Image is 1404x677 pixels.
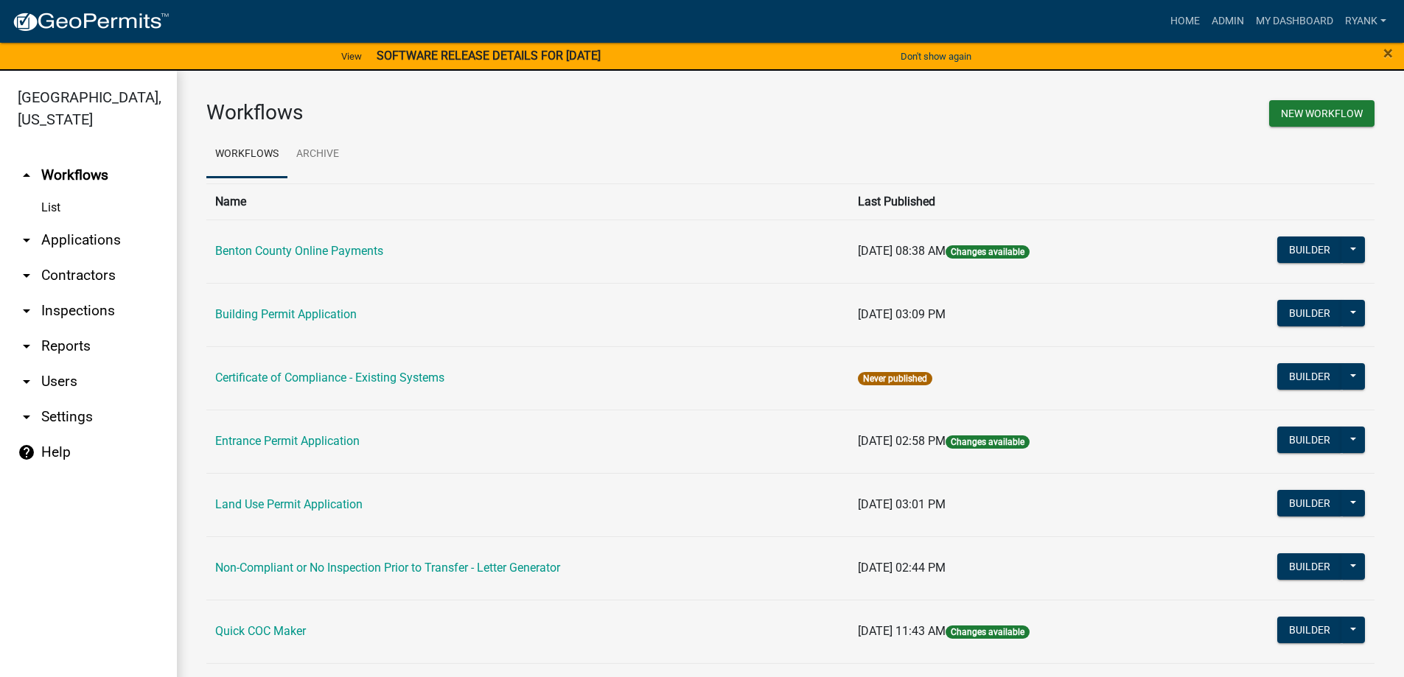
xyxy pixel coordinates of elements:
[215,434,360,448] a: Entrance Permit Application
[946,625,1030,639] span: Changes available
[215,307,357,321] a: Building Permit Application
[206,183,849,220] th: Name
[18,302,35,320] i: arrow_drop_down
[215,497,363,511] a: Land Use Permit Application
[849,183,1185,220] th: Last Published
[1383,43,1393,63] span: ×
[1269,100,1375,127] button: New Workflow
[215,624,306,638] a: Quick COC Maker
[858,372,932,385] span: Never published
[1339,7,1392,35] a: RyanK
[1277,363,1342,390] button: Builder
[18,337,35,355] i: arrow_drop_down
[858,307,946,321] span: [DATE] 03:09 PM
[1383,44,1393,62] button: Close
[18,267,35,284] i: arrow_drop_down
[946,435,1030,449] span: Changes available
[377,49,601,63] strong: SOFTWARE RELEASE DETAILS FOR [DATE]
[858,561,946,575] span: [DATE] 02:44 PM
[18,166,35,184] i: arrow_drop_up
[1277,553,1342,580] button: Builder
[18,373,35,390] i: arrow_drop_down
[1277,236,1342,263] button: Builder
[18,443,35,461] i: help
[335,44,368,69] a: View
[1206,7,1250,35] a: Admin
[1277,427,1342,453] button: Builder
[858,497,946,511] span: [DATE] 03:01 PM
[858,624,946,638] span: [DATE] 11:43 AM
[1277,300,1342,326] button: Builder
[287,131,348,178] a: Archive
[215,561,560,575] a: Non-Compliant or No Inspection Prior to Transfer - Letter Generator
[895,44,977,69] button: Don't show again
[1164,7,1206,35] a: Home
[206,100,780,125] h3: Workflows
[946,245,1030,259] span: Changes available
[18,408,35,426] i: arrow_drop_down
[215,371,444,385] a: Certificate of Compliance - Existing Systems
[858,244,946,258] span: [DATE] 08:38 AM
[1250,7,1339,35] a: My Dashboard
[18,231,35,249] i: arrow_drop_down
[1277,617,1342,643] button: Builder
[215,244,383,258] a: Benton County Online Payments
[858,434,946,448] span: [DATE] 02:58 PM
[1277,490,1342,516] button: Builder
[206,131,287,178] a: Workflows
